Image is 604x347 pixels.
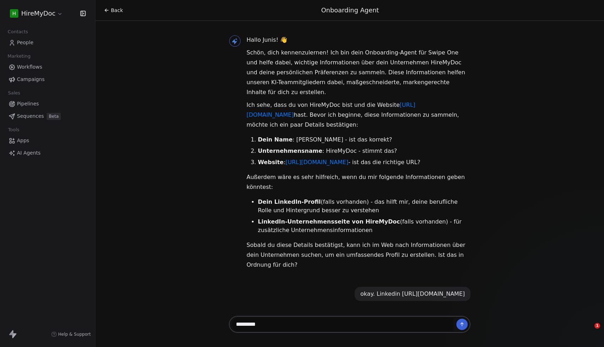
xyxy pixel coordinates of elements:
[6,37,89,48] a: People
[5,51,34,62] span: Marketing
[17,39,34,46] span: People
[258,135,470,144] li: : [PERSON_NAME] - ist das korrekt?
[247,48,470,97] p: Schön, dich kennenzulernen! Ich bin dein Onboarding-Agent für Swipe One und helfe dabei, wichtige...
[594,323,600,329] span: 1
[247,172,470,192] p: Außerdem wäre es sehr hilfreich, wenn du mir folgende Informationen geben könntest:
[5,27,31,37] span: Contacts
[12,10,16,17] span: H
[258,136,292,143] strong: Dein Name
[580,323,597,340] iframe: Intercom live chat
[6,135,89,146] a: Apps
[8,7,64,19] button: HHireMyDoc
[6,98,89,110] a: Pipelines
[6,147,89,159] a: AI Agents
[17,100,39,108] span: Pipelines
[47,113,61,120] span: Beta
[6,110,89,122] a: SequencesBeta
[21,9,55,18] span: HireMyDoc
[321,6,379,14] span: Onboarding Agent
[17,112,44,120] span: Sequences
[17,76,45,83] span: Campaigns
[5,88,23,98] span: Sales
[258,218,470,235] li: (falls vorhanden) - für zusätzliche Unternehmensinformationen
[258,158,470,167] li: : - ist das die richtige URL?
[17,149,41,157] span: AI Agents
[247,240,470,270] p: Sobald du diese Details bestätigst, kann ich im Web nach Informationen über dein Unternehmen such...
[258,198,321,205] strong: Dein LinkedIn-Profil
[247,35,470,45] p: Hallo Junis! 👋
[6,74,89,85] a: Campaigns
[6,61,89,73] a: Workflows
[17,63,42,71] span: Workflows
[360,290,465,298] div: okay. Linkedin [URL][DOMAIN_NAME]
[58,331,91,337] span: Help & Support
[258,198,470,215] li: (falls vorhanden) - das hilft mir, deine berufliche Rolle und Hintergrund besser zu verstehen
[5,125,22,135] span: Tools
[258,159,284,166] strong: Website
[285,159,348,166] a: [URL][DOMAIN_NAME]
[51,331,91,337] a: Help & Support
[258,148,322,154] strong: Unternehmensname
[17,137,29,144] span: Apps
[247,100,470,130] p: Ich sehe, dass du von HireMyDoc bist und die Website hast. Bevor ich beginne, diese Informationen...
[111,7,123,14] span: Back
[258,147,470,155] li: : HireMyDoc - stimmt das?
[258,218,400,225] strong: LinkedIn-Unternehmensseite von HireMyDoc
